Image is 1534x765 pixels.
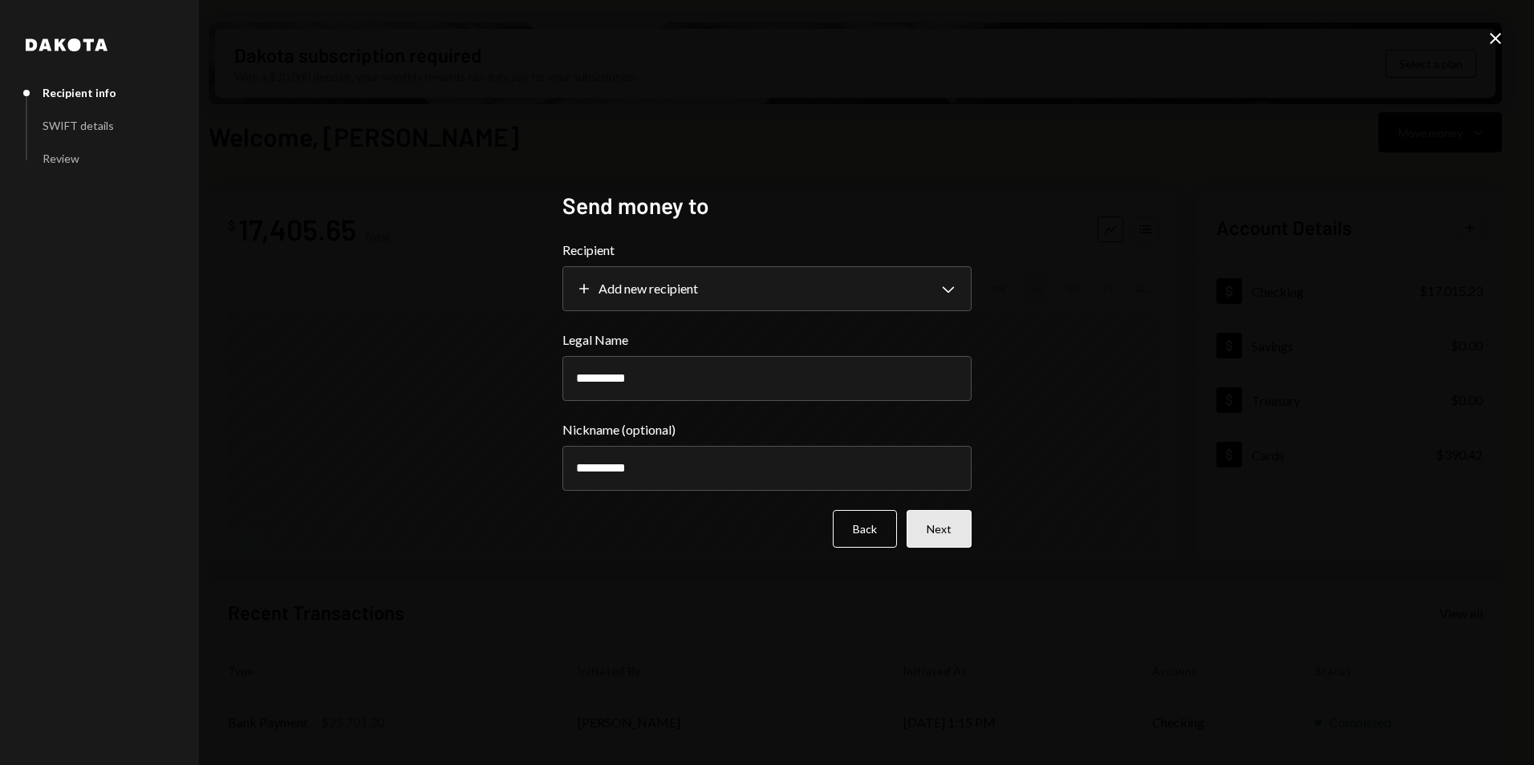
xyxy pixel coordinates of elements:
[562,330,972,350] label: Legal Name
[43,86,116,99] div: Recipient info
[562,420,972,439] label: Nickname (optional)
[562,266,972,311] button: Recipient
[562,190,972,221] h2: Send money to
[562,241,972,260] label: Recipient
[907,510,972,548] button: Next
[43,152,79,165] div: Review
[43,119,114,132] div: SWIFT details
[833,510,897,548] button: Back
